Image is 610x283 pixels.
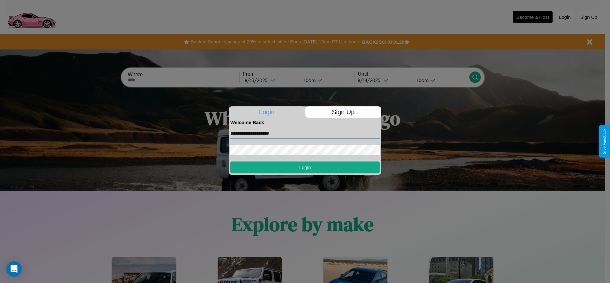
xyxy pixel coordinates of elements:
[230,120,380,125] h4: Welcome Back
[229,106,305,118] p: Login
[230,161,380,173] button: Login
[6,261,22,277] div: Open Intercom Messenger
[602,129,607,154] div: Give Feedback
[305,106,382,118] p: Sign Up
